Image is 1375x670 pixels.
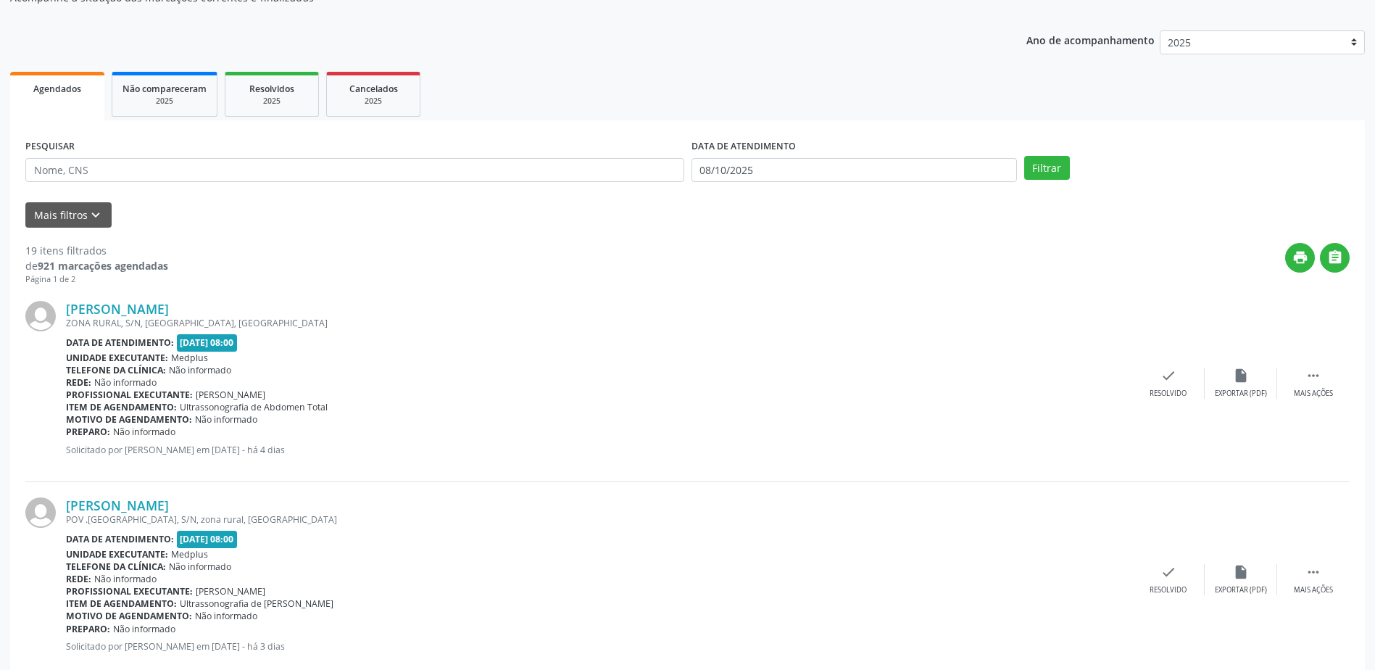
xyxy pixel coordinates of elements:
[66,585,193,597] b: Profissional executante:
[66,573,91,585] b: Rede:
[177,334,238,351] span: [DATE] 08:00
[171,548,208,561] span: Medplus
[195,413,257,426] span: Não informado
[1026,30,1155,49] p: Ano de acompanhamento
[66,401,177,413] b: Item de agendamento:
[66,548,168,561] b: Unidade executante:
[66,426,110,438] b: Preparo:
[66,413,192,426] b: Motivo de agendamento:
[691,158,1017,183] input: Selecione um intervalo
[1024,156,1070,181] button: Filtrar
[122,96,207,107] div: 2025
[249,83,294,95] span: Resolvidos
[66,497,169,513] a: [PERSON_NAME]
[66,597,177,610] b: Item de agendamento:
[195,610,257,622] span: Não informado
[122,83,207,95] span: Não compareceram
[25,202,112,228] button: Mais filtroskeyboard_arrow_down
[169,561,231,573] span: Não informado
[1160,564,1176,580] i: check
[1233,564,1249,580] i: insert_drive_file
[196,585,265,597] span: [PERSON_NAME]
[66,364,166,376] b: Telefone da clínica:
[66,640,1132,653] p: Solicitado por [PERSON_NAME] em [DATE] - há 3 dias
[66,352,168,364] b: Unidade executante:
[94,573,157,585] span: Não informado
[1294,585,1333,595] div: Mais ações
[66,444,1132,456] p: Solicitado por [PERSON_NAME] em [DATE] - há 4 dias
[66,533,174,545] b: Data de atendimento:
[196,389,265,401] span: [PERSON_NAME]
[1294,389,1333,399] div: Mais ações
[113,623,175,635] span: Não informado
[177,531,238,547] span: [DATE] 08:00
[180,401,328,413] span: Ultrassonografia de Abdomen Total
[94,376,157,389] span: Não informado
[1215,389,1267,399] div: Exportar (PDF)
[25,243,168,258] div: 19 itens filtrados
[1305,368,1321,384] i: 
[25,273,168,286] div: Página 1 de 2
[66,623,110,635] b: Preparo:
[1292,249,1308,265] i: print
[25,497,56,528] img: img
[88,207,104,223] i: keyboard_arrow_down
[38,259,168,273] strong: 921 marcações agendadas
[171,352,208,364] span: Medplus
[236,96,308,107] div: 2025
[1215,585,1267,595] div: Exportar (PDF)
[66,561,166,573] b: Telefone da clínica:
[66,336,174,349] b: Data de atendimento:
[66,317,1132,329] div: ZONA RURAL, S/N, [GEOGRAPHIC_DATA], [GEOGRAPHIC_DATA]
[113,426,175,438] span: Não informado
[349,83,398,95] span: Cancelados
[1150,389,1187,399] div: Resolvido
[66,301,169,317] a: [PERSON_NAME]
[1327,249,1343,265] i: 
[691,136,796,158] label: DATA DE ATENDIMENTO
[337,96,410,107] div: 2025
[1285,243,1315,273] button: print
[66,513,1132,526] div: POV .[GEOGRAPHIC_DATA], S/N, zona rural, [GEOGRAPHIC_DATA]
[1160,368,1176,384] i: check
[25,136,75,158] label: PESQUISAR
[180,597,333,610] span: Ultrassonografia de [PERSON_NAME]
[25,258,168,273] div: de
[66,389,193,401] b: Profissional executante:
[66,610,192,622] b: Motivo de agendamento:
[1305,564,1321,580] i: 
[1320,243,1350,273] button: 
[25,158,684,183] input: Nome, CNS
[1150,585,1187,595] div: Resolvido
[25,301,56,331] img: img
[33,83,81,95] span: Agendados
[66,376,91,389] b: Rede:
[169,364,231,376] span: Não informado
[1233,368,1249,384] i: insert_drive_file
